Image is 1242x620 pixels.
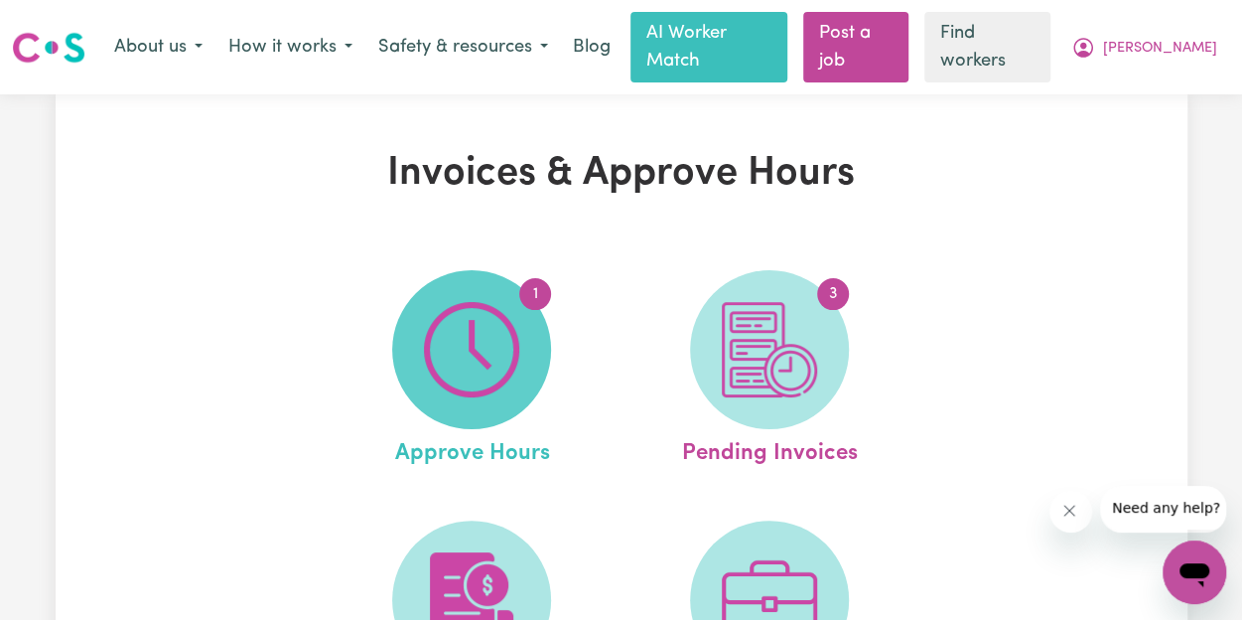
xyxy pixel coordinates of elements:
[519,278,551,310] span: 1
[682,429,858,471] span: Pending Invoices
[1058,27,1230,69] button: My Account
[626,270,912,471] a: Pending Invoices
[1049,491,1092,534] iframe: Close message
[365,27,561,69] button: Safety & resources
[1163,541,1226,604] iframe: Button to launch messaging window
[924,12,1050,82] a: Find workers
[1100,486,1226,533] iframe: Message from company
[101,27,215,69] button: About us
[12,30,85,66] img: Careseekers logo
[12,25,85,71] a: Careseekers logo
[630,12,787,82] a: AI Worker Match
[561,26,622,70] a: Blog
[256,150,987,198] h1: Invoices & Approve Hours
[803,12,908,82] a: Post a job
[329,270,615,471] a: Approve Hours
[1103,38,1217,60] span: [PERSON_NAME]
[394,429,549,471] span: Approve Hours
[817,278,849,310] span: 3
[215,27,365,69] button: How it works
